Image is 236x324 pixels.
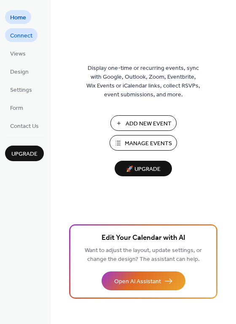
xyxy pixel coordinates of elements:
span: Manage Events [125,139,172,148]
span: Views [10,50,26,58]
span: Open AI Assistant [114,277,161,286]
button: Open AI Assistant [102,271,185,290]
a: Views [5,46,31,60]
span: Home [10,13,26,22]
span: Contact Us [10,122,39,131]
button: Add New Event [110,115,177,131]
button: Manage Events [110,135,177,151]
span: Design [10,68,29,77]
span: Edit Your Calendar with AI [102,232,185,244]
span: 🚀 Upgrade [120,164,167,175]
span: Settings [10,86,32,95]
span: Display one-time or recurring events, sync with Google, Outlook, Zoom, Eventbrite, Wix Events or ... [86,64,200,99]
button: 🚀 Upgrade [115,161,172,176]
span: Form [10,104,23,113]
span: Connect [10,32,32,40]
a: Home [5,10,31,24]
a: Form [5,101,28,114]
span: Want to adjust the layout, update settings, or change the design? The assistant can help. [85,245,202,265]
a: Design [5,64,34,78]
span: Add New Event [126,120,172,128]
a: Settings [5,82,37,96]
button: Upgrade [5,146,44,161]
span: Upgrade [11,150,38,159]
a: Contact Us [5,119,44,133]
a: Connect [5,28,38,42]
